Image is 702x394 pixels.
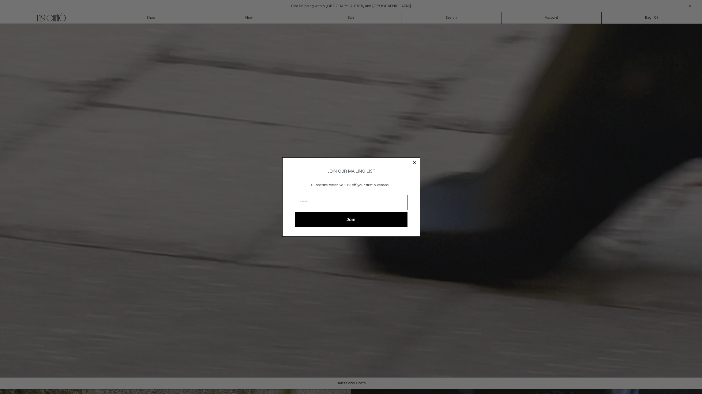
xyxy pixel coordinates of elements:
span: receive 10% off your first purchase [332,183,389,188]
span: JOIN OUR MAILING LIST [327,169,375,174]
button: Close dialog [411,159,418,166]
span: Subscribe to [311,183,332,188]
input: Email [295,195,407,210]
button: Join [295,212,407,227]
